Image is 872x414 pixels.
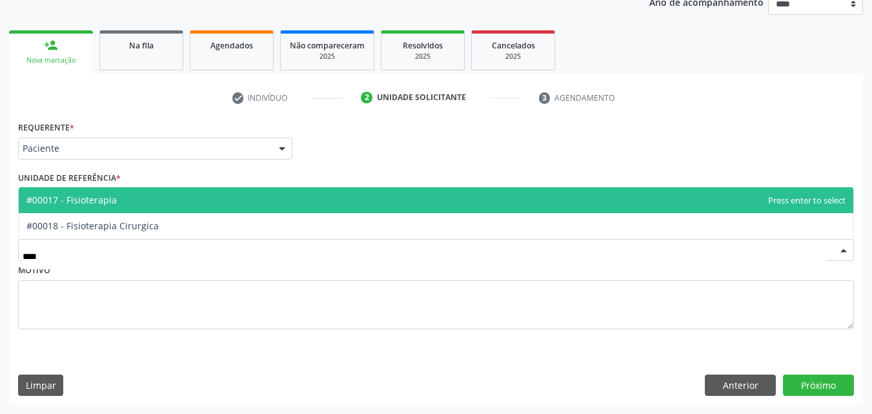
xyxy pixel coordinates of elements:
[290,52,365,61] div: 2025
[290,40,365,51] span: Não compareceram
[26,220,159,232] span: #00018 - Fisioterapia Cirurgica
[44,38,58,52] div: person_add
[210,40,253,51] span: Agendados
[23,142,266,155] span: Paciente
[18,169,121,189] label: Unidade de referência
[783,375,854,397] button: Próximo
[361,92,372,103] div: 2
[18,261,50,281] label: Motivo
[390,52,455,61] div: 2025
[18,118,74,138] label: Requerente
[492,40,535,51] span: Cancelados
[26,194,117,206] span: #00017 - Fisioterapia
[403,40,443,51] span: Resolvidos
[18,56,84,65] div: Nova marcação
[129,40,154,51] span: Na fila
[481,52,545,61] div: 2025
[705,375,776,397] button: Anterior
[377,92,466,103] div: Unidade solicitante
[18,375,63,397] button: Limpar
